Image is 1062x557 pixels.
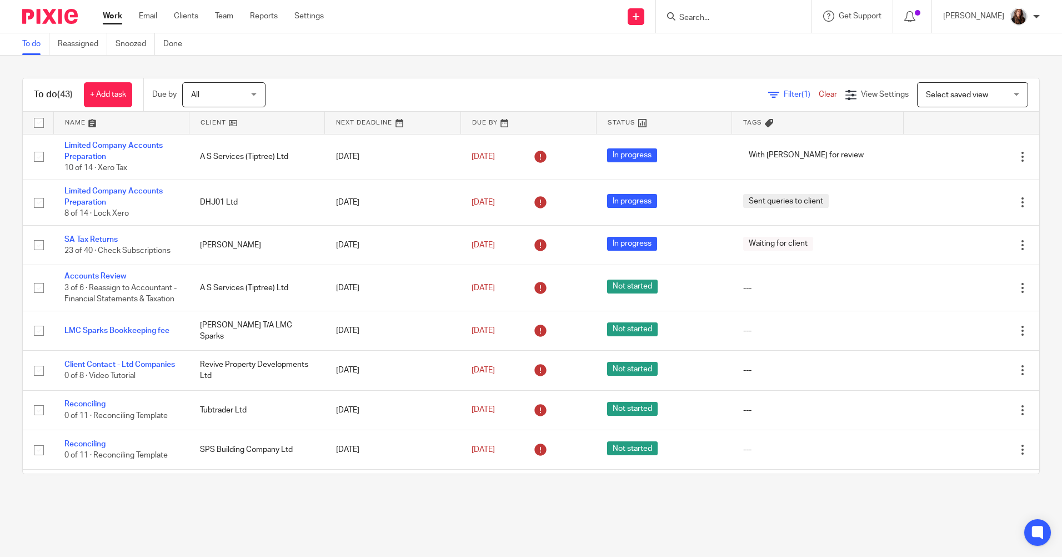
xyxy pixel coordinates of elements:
td: [DATE] [325,311,460,350]
span: Filter [784,91,819,98]
span: In progress [607,194,657,208]
div: --- [743,405,893,416]
span: Waiting for client [743,237,813,251]
span: [DATE] [472,284,495,292]
p: Due by [152,89,177,100]
td: [DATE] [325,225,460,265]
span: (43) [57,90,73,99]
span: (1) [801,91,810,98]
a: Done [163,33,191,55]
td: [DATE] [325,180,460,225]
a: Snoozed [116,33,155,55]
span: [DATE] [472,241,495,249]
span: 0 of 8 · Video Tutorial [64,372,136,380]
td: [PERSON_NAME] [189,225,324,265]
a: Reconciling [64,400,106,408]
span: All [191,91,199,99]
td: Tubtrader Ltd [189,390,324,430]
span: In progress [607,148,657,162]
span: 0 of 11 · Reconciling Template [64,412,168,420]
span: Not started [607,322,658,336]
td: A S Services (Tiptree) Ltd [189,265,324,311]
span: View Settings [861,91,909,98]
a: LMC Sparks Bookkeeping fee [64,327,169,335]
span: Not started [607,402,658,416]
td: Revive Property Developments Ltd [189,351,324,390]
a: Client Contact - Ltd Companies [64,361,175,369]
a: Team [215,11,233,22]
span: 10 of 14 · Xero Tax [64,164,127,172]
img: IMG_0011.jpg [1010,8,1028,26]
span: 3 of 6 · Reassign to Accountant - Financial Statements & Taxation [64,284,177,304]
a: Email [139,11,157,22]
span: With [PERSON_NAME] for review [743,148,869,162]
span: Get Support [839,12,881,20]
span: [DATE] [472,327,495,335]
span: [DATE] [472,406,495,414]
span: 23 of 40 · Check Subscriptions [64,247,171,255]
td: SPS Building Company Ltd [189,430,324,470]
span: Select saved view [926,91,988,99]
span: Not started [607,362,658,376]
a: Limited Company Accounts Preparation [64,142,163,161]
h1: To do [34,89,73,101]
span: Sent queries to client [743,194,829,208]
span: [DATE] [472,153,495,161]
span: [DATE] [472,446,495,454]
span: 0 of 11 · Reconciling Template [64,451,168,459]
td: [DATE] [325,390,460,430]
a: Reports [250,11,278,22]
td: [DATE] [325,134,460,180]
td: [DATE] [325,265,460,311]
a: Settings [294,11,324,22]
a: Reconciling [64,440,106,448]
span: [DATE] [472,366,495,374]
a: + Add task [84,82,132,107]
a: Clients [174,11,198,22]
span: Not started [607,441,658,455]
a: Work [103,11,122,22]
input: Search [678,13,778,23]
p: [PERSON_NAME] [943,11,1004,22]
span: Not started [607,280,658,294]
td: [PERSON_NAME] [189,470,324,509]
a: Limited Company Accounts Preparation [64,187,163,206]
td: A S Services (Tiptree) Ltd [189,134,324,180]
a: Reassigned [58,33,107,55]
td: [DATE] [325,351,460,390]
a: To do [22,33,49,55]
div: --- [743,282,893,294]
a: Clear [819,91,837,98]
a: SA Tax Returns [64,236,118,243]
div: --- [743,444,893,455]
span: [DATE] [472,198,495,206]
td: [PERSON_NAME] T/A LMC Sparks [189,311,324,350]
td: DHJ01 Ltd [189,180,324,225]
div: --- [743,325,893,336]
a: Accounts Review [64,272,126,280]
td: [DATE] [325,470,460,509]
td: [DATE] [325,430,460,470]
span: Tags [743,120,762,126]
span: 8 of 14 · Lock Xero [64,210,129,218]
span: In progress [607,237,657,251]
div: --- [743,365,893,376]
img: Pixie [22,9,78,24]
